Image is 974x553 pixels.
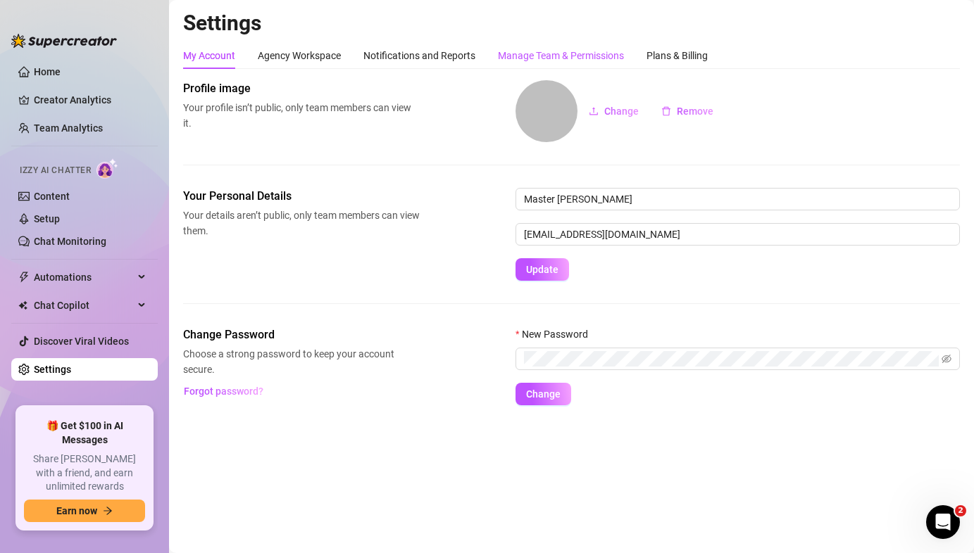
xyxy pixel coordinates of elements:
span: Forgot password? [184,386,263,397]
label: New Password [516,326,597,342]
span: Your Personal Details [183,188,420,205]
a: Discover Viral Videos [34,336,129,347]
span: thunderbolt [18,272,30,283]
span: eye-invisible [942,354,951,364]
span: Profile image [183,80,420,97]
a: Content [34,191,70,202]
img: AI Chatter [96,158,118,179]
div: My Account [183,48,235,63]
span: Chat Copilot [34,294,134,317]
iframe: Intercom live chat [926,505,960,539]
span: Change [604,106,639,117]
button: Change [577,100,650,122]
a: Setup [34,213,60,224]
span: Choose a strong password to keep your account secure. [183,346,420,377]
span: Your profile isn’t public, only team members can view it. [183,100,420,131]
img: logo-BBDzfeDw.svg [11,34,117,48]
span: Automations [34,266,134,288]
span: Remove [677,106,713,117]
a: Team Analytics [34,122,103,134]
button: Forgot password? [183,380,263,402]
h2: Settings [183,10,960,37]
a: Home [34,66,61,77]
div: Notifications and Reports [363,48,475,63]
div: Agency Workspace [258,48,341,63]
span: Share [PERSON_NAME] with a friend, and earn unlimited rewards [24,452,145,494]
input: New Password [524,351,939,367]
img: Chat Copilot [18,300,27,310]
span: upload [589,106,599,116]
a: Settings [34,364,71,375]
a: Creator Analytics [34,89,146,111]
span: Update [526,264,558,275]
span: arrow-right [103,506,113,516]
span: Change [526,388,561,400]
button: Remove [650,100,725,122]
span: 2 [955,505,966,516]
span: Change Password [183,326,420,343]
span: Izzy AI Chatter [20,164,91,177]
button: Change [516,383,571,405]
a: Chat Monitoring [34,236,106,247]
input: Enter new email [516,223,960,246]
input: Enter name [516,188,960,210]
button: Earn nowarrow-right [24,500,145,522]
div: Manage Team & Permissions [498,48,624,63]
span: delete [661,106,671,116]
span: Earn now [56,505,97,516]
span: Your details aren’t public, only team members can view them. [183,208,420,239]
span: 🎁 Get $100 in AI Messages [24,419,145,447]
div: Plans & Billing [647,48,708,63]
button: Update [516,258,569,281]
